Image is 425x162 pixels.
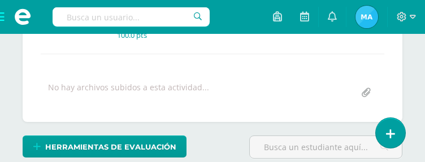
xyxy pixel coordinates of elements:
input: Busca un usuario... [53,7,210,27]
a: Herramientas de evaluación [23,135,187,157]
img: 979c1cf55386344813ae51d4afc2f076.png [355,6,378,28]
span: Herramientas de evaluación [45,137,176,157]
input: Busca un estudiante aquí... [250,136,402,158]
div: 100.0 pts [117,30,147,40]
div: No hay archivos subidos a esta actividad... [48,82,209,104]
